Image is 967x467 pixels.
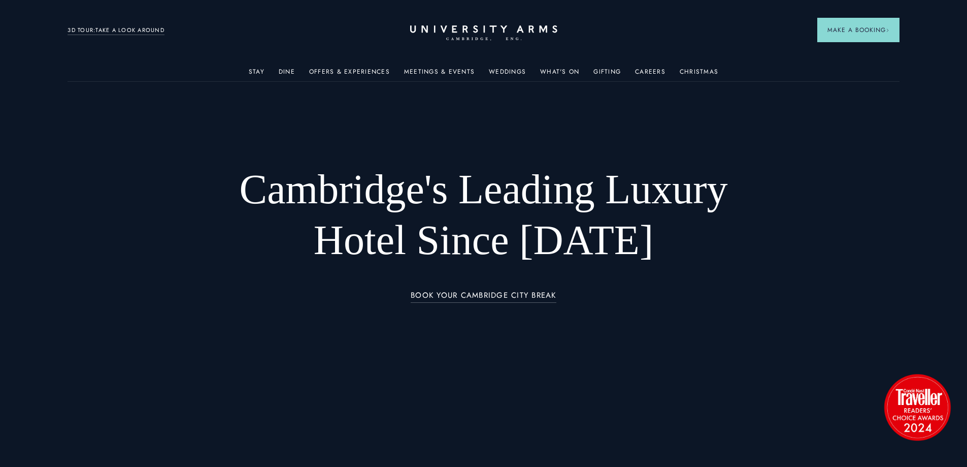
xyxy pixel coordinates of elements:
[410,25,557,41] a: Home
[411,291,556,303] a: BOOK YOUR CAMBRIDGE CITY BREAK
[886,28,889,32] img: Arrow icon
[279,68,295,81] a: Dine
[489,68,526,81] a: Weddings
[404,68,475,81] a: Meetings & Events
[540,68,579,81] a: What's On
[680,68,718,81] a: Christmas
[249,68,264,81] a: Stay
[309,68,390,81] a: Offers & Experiences
[879,369,955,445] img: image-2524eff8f0c5d55edbf694693304c4387916dea5-1501x1501-png
[635,68,665,81] a: Careers
[213,164,754,266] h1: Cambridge's Leading Luxury Hotel Since [DATE]
[827,25,889,35] span: Make a Booking
[68,26,164,35] a: 3D TOUR:TAKE A LOOK AROUND
[817,18,899,42] button: Make a BookingArrow icon
[593,68,621,81] a: Gifting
